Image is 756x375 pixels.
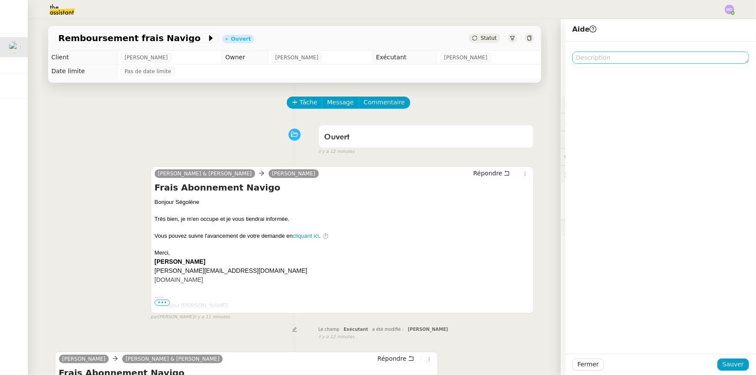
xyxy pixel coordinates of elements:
[723,359,744,369] span: Sauver
[155,198,530,207] div: Bonjour Ségolène
[59,355,109,363] a: [PERSON_NAME]
[151,314,230,321] small: [PERSON_NAME]
[155,267,307,274] a: [PERSON_NAME][EMAIL_ADDRESS][DOMAIN_NAME]
[408,327,448,332] span: [PERSON_NAME]
[151,314,158,321] span: par
[155,293,530,301] div: -----
[124,53,168,62] span: [PERSON_NAME]
[318,333,355,341] span: il y a 12 minutes
[717,359,749,371] button: Sauver
[287,97,323,109] button: Tâche
[364,97,405,107] span: Commentaire
[565,171,673,178] span: 🕵️
[725,5,734,14] img: svg
[275,53,318,62] span: [PERSON_NAME]
[572,25,597,33] span: Aide
[444,53,487,62] span: [PERSON_NAME]
[324,133,350,141] span: Ouvert
[481,35,497,41] span: Statut
[322,97,359,109] button: Message
[160,301,530,310] div: Bonjour [PERSON_NAME],
[124,67,171,76] span: Pas de date limite
[222,51,268,65] td: Owner
[327,97,354,107] span: Message
[565,100,610,110] span: ⚙️
[372,51,437,65] td: Exécutant
[300,97,318,107] span: Tâche
[122,355,223,363] a: [PERSON_NAME] & [PERSON_NAME]
[561,113,756,130] div: 🔐Données client
[269,170,319,178] a: [PERSON_NAME]
[318,327,340,332] span: Le champ
[155,276,203,283] a: [DOMAIN_NAME]
[155,181,530,194] h4: Frais Abonnement Navigo
[155,232,530,240] div: Vous pouvez suivre l'avancement de votre demande en . ⏱️
[572,359,604,371] button: Fermer
[155,257,307,266] td: [PERSON_NAME]
[231,36,251,42] div: Ouvert
[565,117,621,127] span: 🔐
[565,225,591,232] span: 🧴
[344,327,368,332] span: Exécutant
[565,136,624,143] span: ⏲️
[359,97,410,109] button: Commentaire
[372,327,404,332] span: a été modifié :
[561,149,756,165] div: 💬Commentaires
[155,249,530,257] div: Merci,
[561,166,756,183] div: 🕵️Autres demandes en cours 6
[293,233,319,239] a: cliquant ici
[561,96,756,113] div: ⚙️Procédures
[578,359,599,369] span: Fermer
[470,168,513,178] button: Répondre
[561,131,756,148] div: ⏲️Tâches 0:00
[374,354,417,363] button: Répondre
[473,169,502,178] span: Répondre
[318,148,355,155] span: il y a 12 minutes
[48,51,117,65] td: Client
[155,300,170,306] span: •••
[561,220,756,237] div: 🧴Autres
[194,314,230,321] span: il y a 11 minutes
[9,41,21,53] img: users%2FutyFSk64t3XkVZvBICD9ZGkOt3Y2%2Favatar%2F51cb3b97-3a78-460b-81db-202cf2efb2f3
[565,153,620,160] span: 💬
[155,170,255,178] a: [PERSON_NAME] & [PERSON_NAME]
[58,34,207,42] span: Remboursement frais Navigo
[48,65,117,78] td: Date limite
[377,354,406,363] span: Répondre
[155,215,530,223] div: Très bien, je m'en occupe et je vous tiendrai informée.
